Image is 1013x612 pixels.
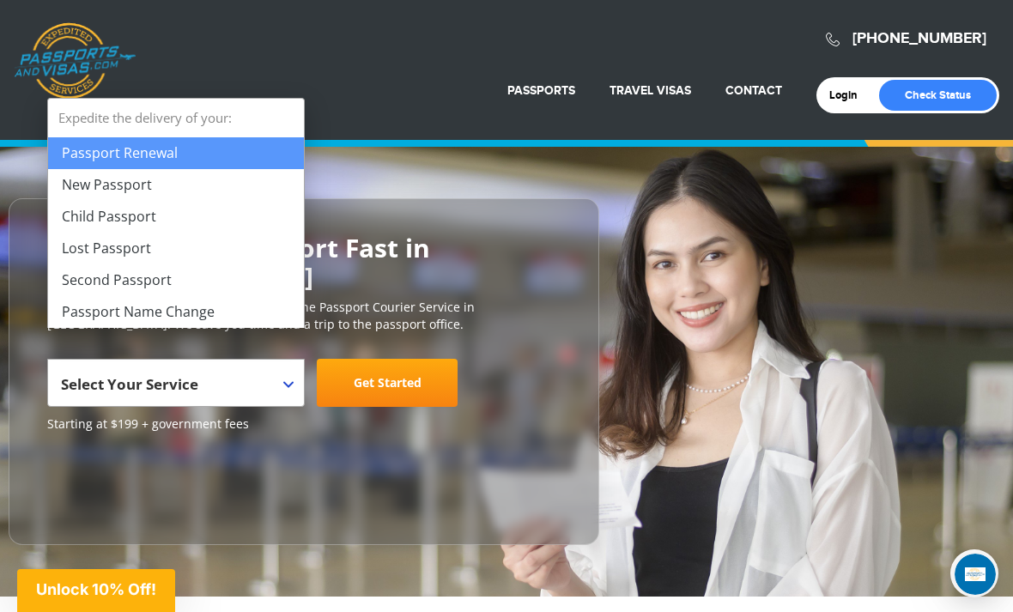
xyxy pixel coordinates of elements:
div: Need help? [18,15,208,28]
span: Starting at $199 + government fees [47,415,561,433]
li: Passport Renewal [48,137,304,169]
a: [PHONE_NUMBER] [852,29,986,48]
a: Contact [725,83,782,98]
strong: Expedite the delivery of your: [48,99,304,137]
li: Second Passport [48,264,304,296]
a: Passports [507,83,575,98]
a: Get Started [317,359,458,407]
span: Select Your Service [47,359,305,407]
span: Select Your Service [61,366,287,414]
iframe: Intercom live chat discovery launcher [950,549,998,597]
li: Lost Passport [48,233,304,264]
div: The team typically replies in 1d [18,28,208,46]
div: Unlock 10% Off! [17,569,175,612]
span: Unlock 10% Off! [36,580,156,598]
a: Travel Visas [610,83,691,98]
span: Select Your Service [61,374,198,394]
li: Passport Name Change [48,296,304,328]
li: New Passport [48,169,304,201]
iframe: Customer reviews powered by Trustpilot [47,441,176,527]
li: Child Passport [48,201,304,233]
a: Check Status [879,80,997,111]
a: Login [829,88,870,102]
li: Expedite the delivery of your: [48,99,304,328]
a: Passports & [DOMAIN_NAME] [14,22,136,100]
iframe: Intercom live chat [955,554,996,595]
